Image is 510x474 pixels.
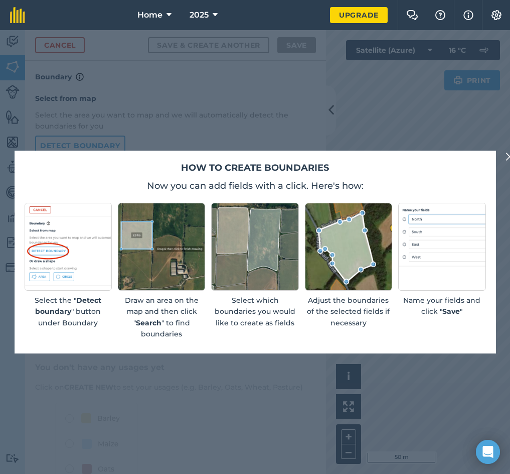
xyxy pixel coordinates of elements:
p: Draw an area on the map and then click " " to find boundaries [118,295,205,340]
p: Select the " " button under Boundary [25,295,112,328]
img: placeholder [398,203,485,290]
p: Name your fields and click " " [398,295,485,317]
p: Now you can add fields with a click. Here's how: [25,179,486,193]
h2: How to create boundaries [25,161,486,175]
a: Upgrade [330,7,388,23]
img: Screenshot of an rectangular area drawn on a map [118,203,205,290]
img: Two speech bubbles overlapping with the left bubble in the forefront [406,10,418,20]
p: Adjust the boundaries of the selected fields if necessary [305,295,392,328]
span: Home [137,9,162,21]
img: Screenshot of an editable boundary [305,203,392,290]
div: Open Intercom Messenger [476,440,500,464]
img: Screenshot of selected fields [211,203,298,290]
strong: Save [442,307,460,316]
img: svg+xml;base64,PHN2ZyB4bWxucz0iaHR0cDovL3d3dy53My5vcmcvMjAwMC9zdmciIHdpZHRoPSIxNyIgaGVpZ2h0PSIxNy... [463,9,473,21]
img: Screenshot of detect boundary button [25,203,112,290]
img: A cog icon [490,10,502,20]
p: Select which boundaries you would like to create as fields [211,295,298,328]
img: fieldmargin Logo [10,7,25,23]
img: A question mark icon [434,10,446,20]
strong: Search [136,318,161,327]
span: 2025 [190,9,209,21]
